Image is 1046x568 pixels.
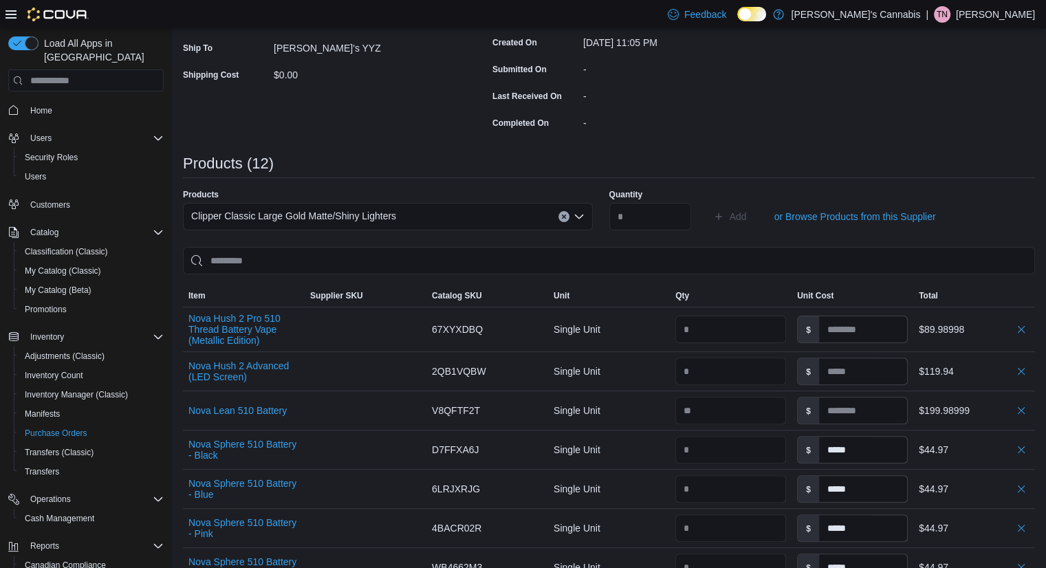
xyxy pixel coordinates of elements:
button: Users [3,129,169,148]
span: Adjustments (Classic) [19,348,164,364]
span: Reports [25,538,164,554]
span: Users [19,168,164,185]
div: Single Unit [548,514,670,542]
span: Transfers [19,463,164,480]
label: $ [798,515,819,541]
div: Single Unit [548,475,670,503]
a: Manifests [19,406,65,422]
span: 4BACR02R [432,520,481,536]
span: Manifests [19,406,164,422]
span: Inventory Manager (Classic) [19,386,164,403]
button: Inventory [3,327,169,347]
button: Total [913,285,1035,307]
span: Reports [30,540,59,551]
div: $44.97 [919,481,1029,497]
span: Supplier SKU [310,290,363,301]
span: Promotions [19,301,164,318]
span: My Catalog (Classic) [25,265,101,276]
button: Inventory Manager (Classic) [14,385,169,404]
span: or Browse Products from this Supplier [774,210,936,223]
label: Ship To [183,43,213,54]
span: Load All Apps in [GEOGRAPHIC_DATA] [39,36,164,64]
button: Nova Sphere 510 Battery - Black [188,439,299,461]
button: My Catalog (Classic) [14,261,169,281]
button: Nova Sphere 510 Battery - Blue [188,478,299,500]
button: Item [183,285,305,307]
button: Users [14,167,169,186]
span: Security Roles [19,149,164,166]
a: Adjustments (Classic) [19,348,110,364]
button: Cash Management [14,509,169,528]
span: Unit [554,290,569,301]
span: Classification (Classic) [25,246,108,257]
p: | [926,6,928,23]
label: $ [798,476,819,502]
span: Promotions [25,304,67,315]
span: Cash Management [19,510,164,527]
span: Item [188,290,206,301]
button: Transfers [14,462,169,481]
div: [PERSON_NAME]'s YYZ [274,37,458,54]
span: Dark Mode [737,21,738,22]
span: My Catalog (Beta) [25,285,91,296]
button: Reports [3,536,169,556]
a: Inventory Manager (Classic) [19,386,133,403]
div: [DATE] 11:05 PM [583,32,767,48]
button: Nova Sphere 510 Battery - Pink [188,517,299,539]
a: Transfers (Classic) [19,444,99,461]
span: V8QFTF2T [432,402,480,419]
span: Customers [25,196,164,213]
button: Users [25,130,57,146]
img: Cova [28,8,89,21]
span: Purchase Orders [19,425,164,441]
button: Customers [3,195,169,215]
a: Cash Management [19,510,100,527]
span: 67XYXDBQ [432,321,483,338]
button: Operations [3,490,169,509]
span: Clipper Classic Large Gold Matte/Shiny Lighters [191,208,396,224]
button: Qty [670,285,792,307]
div: $0.00 [274,64,458,80]
span: Home [25,101,164,118]
span: Cash Management [25,513,94,524]
p: [PERSON_NAME]'s Cannabis [791,6,920,23]
span: TN [937,6,948,23]
button: Reports [25,538,65,554]
a: Transfers [19,463,65,480]
button: Unit [548,285,670,307]
span: Inventory Count [25,370,83,381]
span: Purchase Orders [25,428,87,439]
div: Single Unit [548,436,670,463]
span: Catalog [25,224,164,241]
div: - [583,85,767,102]
span: Operations [30,494,71,505]
label: Completed On [492,118,549,129]
button: Catalog [25,224,64,241]
span: Inventory [25,329,164,345]
span: My Catalog (Beta) [19,282,164,298]
button: My Catalog (Beta) [14,281,169,300]
button: Security Roles [14,148,169,167]
a: Security Roles [19,149,83,166]
p: [PERSON_NAME] [956,6,1035,23]
div: Single Unit [548,316,670,343]
label: Quantity [609,189,643,200]
span: Unit Cost [797,290,833,301]
label: Last Received On [492,91,562,102]
span: Inventory Manager (Classic) [25,389,128,400]
button: Transfers (Classic) [14,443,169,462]
div: $199.98999 [919,402,1029,419]
span: Total [919,290,938,301]
label: $ [798,316,819,342]
span: Feedback [684,8,726,21]
button: Operations [25,491,76,507]
input: Dark Mode [737,7,766,21]
button: Adjustments (Classic) [14,347,169,366]
button: Unit Cost [792,285,913,307]
label: Shipping Cost [183,69,239,80]
span: Inventory [30,331,64,342]
span: Classification (Classic) [19,243,164,260]
div: - [583,112,767,129]
button: Add [708,203,752,230]
a: My Catalog (Classic) [19,263,107,279]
